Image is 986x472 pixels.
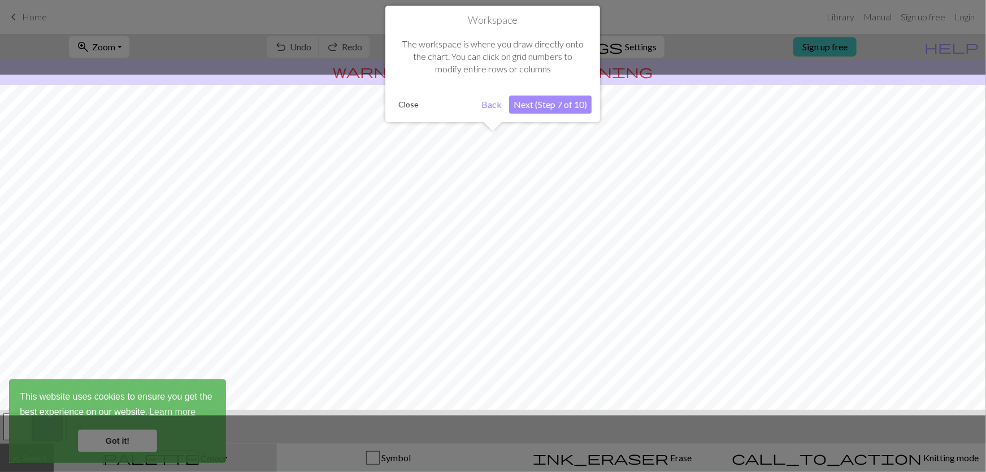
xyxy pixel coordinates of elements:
[509,96,592,114] button: Next (Step 7 of 10)
[394,14,592,27] h1: Workspace
[385,6,600,122] div: Workspace
[477,96,506,114] button: Back
[394,27,592,87] div: The workspace is where you draw directly onto the chart. You can click on grid numbers to modify ...
[394,96,423,113] button: Close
